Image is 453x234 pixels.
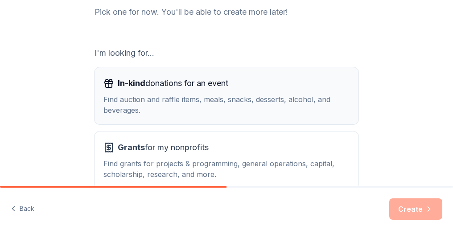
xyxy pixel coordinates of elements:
button: In-kinddonations for an eventFind auction and raffle items, meals, snacks, desserts, alcohol, and... [95,67,358,124]
span: In-kind [118,78,145,88]
button: Grantsfor my nonprofitsFind grants for projects & programming, general operations, capital, schol... [95,131,358,189]
div: Find grants for projects & programming, general operations, capital, scholarship, research, and m... [103,158,350,180]
span: donations for an event [118,76,228,90]
div: I'm looking for... [95,46,358,60]
span: for my nonprofits [118,140,209,155]
button: Back [11,200,34,218]
span: Grants [118,143,145,152]
div: Pick one for now. You'll be able to create more later! [95,5,358,19]
div: Find auction and raffle items, meals, snacks, desserts, alcohol, and beverages. [103,94,350,115]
